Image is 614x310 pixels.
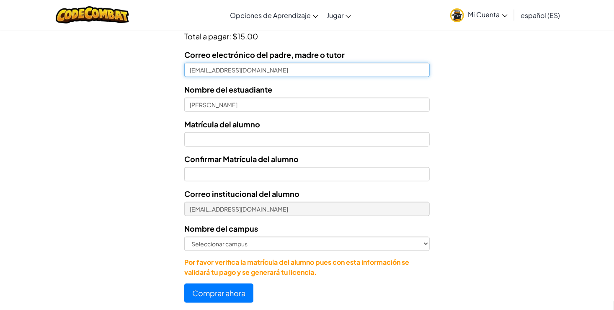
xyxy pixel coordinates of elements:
p: Por favor verifica la matrícula del alumno pues con esta información se validará tu pago y se gen... [184,257,430,277]
a: español (ES) [517,4,565,26]
a: Opciones de Aprendizaje [226,4,322,26]
p: Total a pagar: $15.00 [184,28,430,42]
span: Jugar [327,11,343,20]
a: Jugar [322,4,355,26]
label: Nombre del campus [184,222,258,235]
button: Comprar ahora [184,284,253,303]
span: Mi Cuenta [468,10,508,19]
a: Mi Cuenta [446,2,512,28]
label: Correo electrónico del padre, madre o tutor [184,49,345,61]
label: Matrícula del alumno [184,118,260,130]
img: avatar [450,8,464,22]
label: Correo institucional del alumno [184,188,299,200]
span: Opciones de Aprendizaje [230,11,311,20]
label: Nombre del estuadiante [184,83,272,96]
label: Confirmar Matrícula del alumno [184,153,299,165]
span: español (ES) [521,11,560,20]
img: CodeCombat logo [56,6,129,23]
